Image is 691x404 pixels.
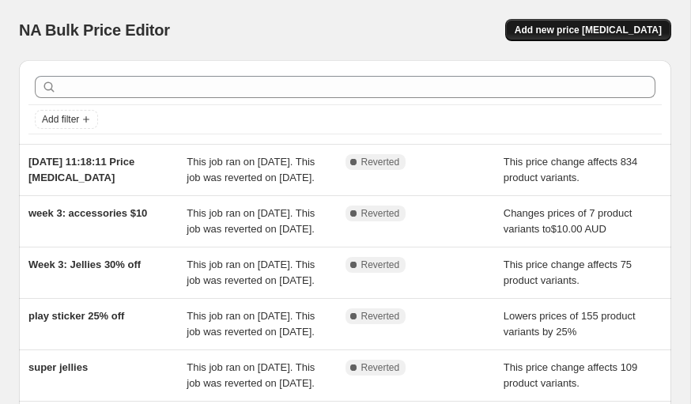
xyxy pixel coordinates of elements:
span: Reverted [361,156,400,168]
span: This job ran on [DATE]. This job was reverted on [DATE]. [187,259,315,286]
span: This job ran on [DATE]. This job was reverted on [DATE]. [187,156,315,183]
span: This job ran on [DATE]. This job was reverted on [DATE]. [187,310,315,338]
span: This job ran on [DATE]. This job was reverted on [DATE]. [187,361,315,389]
span: This price change affects 834 product variants. [504,156,638,183]
span: week 3: accessories $10 [28,207,147,219]
span: Add filter [42,113,79,126]
span: NA Bulk Price Editor [19,21,170,39]
span: Reverted [361,361,400,374]
span: Changes prices of 7 product variants to [504,207,632,235]
span: [DATE] 11:18:11 Price [MEDICAL_DATA] [28,156,134,183]
span: Lowers prices of 155 product variants by 25% [504,310,636,338]
span: super jellies [28,361,88,373]
span: Add new price [MEDICAL_DATA] [515,24,662,36]
span: Reverted [361,259,400,271]
span: Reverted [361,207,400,220]
span: Week 3: Jellies 30% off [28,259,141,270]
span: $10.00 AUD [551,223,606,235]
button: Add new price [MEDICAL_DATA] [505,19,671,41]
span: This price change affects 109 product variants. [504,361,638,389]
span: This price change affects 75 product variants. [504,259,632,286]
button: Add filter [35,110,98,129]
span: This job ran on [DATE]. This job was reverted on [DATE]. [187,207,315,235]
span: Reverted [361,310,400,323]
span: play sticker 25% off [28,310,124,322]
